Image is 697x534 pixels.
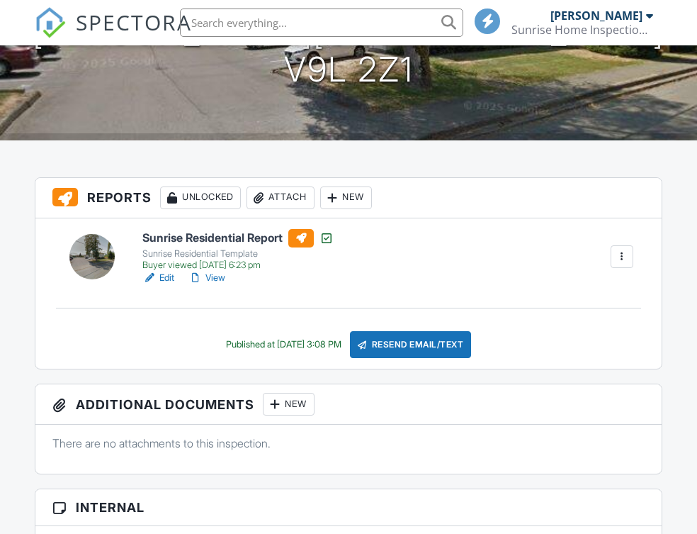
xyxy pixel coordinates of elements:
p: There are no attachments to this inspection. [52,435,645,451]
div: Resend Email/Text [350,331,472,358]
div: [PERSON_NAME] [550,9,642,23]
img: The Best Home Inspection Software - Spectora [35,7,66,38]
div: Sunrise Home Inspections Ltd. [511,23,653,37]
a: SPECTORA [35,19,192,49]
div: Attach [246,187,314,209]
a: Edit [142,271,174,285]
a: Sunrise Residential Report Sunrise Residential Template Buyer viewed [DATE] 6:23 pm [142,229,334,272]
h3: Reports [35,178,662,218]
h3: Internal [35,489,662,526]
h6: Sunrise Residential Report [142,229,334,247]
a: View [188,271,225,285]
span: SPECTORA [76,7,192,37]
div: New [320,187,372,209]
div: Unlocked [160,187,241,209]
div: Published at [DATE] 3:08 PM [226,339,341,350]
input: Search everything... [180,9,463,37]
div: New [263,393,314,416]
div: Buyer viewed [DATE] 6:23 pm [142,260,334,271]
h3: Additional Documents [35,384,662,425]
div: Sunrise Residential Template [142,248,334,260]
